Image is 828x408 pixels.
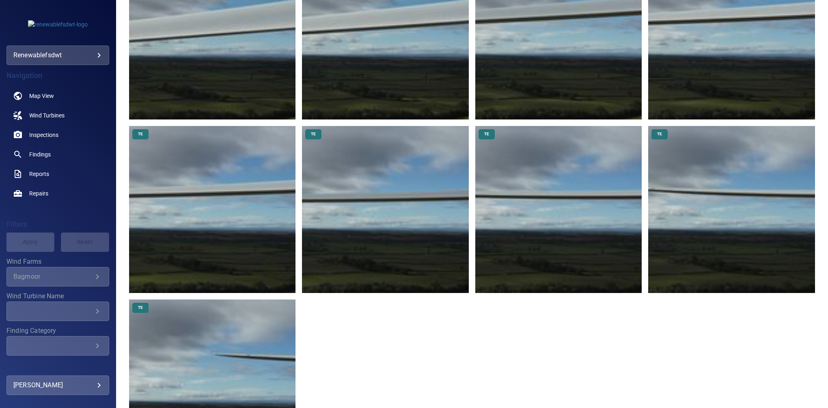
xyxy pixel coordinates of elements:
span: Inspections [29,131,58,139]
div: [PERSON_NAME] [13,379,102,392]
span: TE [133,131,148,137]
span: TE [306,131,321,137]
div: Wind Farms [6,267,109,286]
a: map noActive [6,86,109,106]
h4: Filters [6,220,109,228]
div: Wind Turbine Name [6,302,109,321]
div: Bagmoor [13,273,93,280]
label: Finding Type [6,362,109,369]
div: Finding Category [6,336,109,356]
span: TE [479,131,494,137]
div: renewablefsdwt [6,46,109,65]
span: TE [133,305,148,310]
span: Findings [29,150,51,158]
a: windturbines noActive [6,106,109,125]
h4: Navigation [6,72,109,80]
span: Wind Turbines [29,111,65,119]
a: inspections noActive [6,125,109,145]
a: repairs noActive [6,184,109,203]
div: renewablefsdwt [13,49,102,62]
label: Wind Turbine Name [6,293,109,299]
span: Repairs [29,189,48,197]
label: Wind Farms [6,258,109,265]
span: Map View [29,92,54,100]
span: Reports [29,170,49,178]
label: Finding Category [6,328,109,334]
a: findings noActive [6,145,109,164]
a: reports noActive [6,164,109,184]
span: TE [652,131,667,137]
img: renewablefsdwt-logo [28,20,88,28]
